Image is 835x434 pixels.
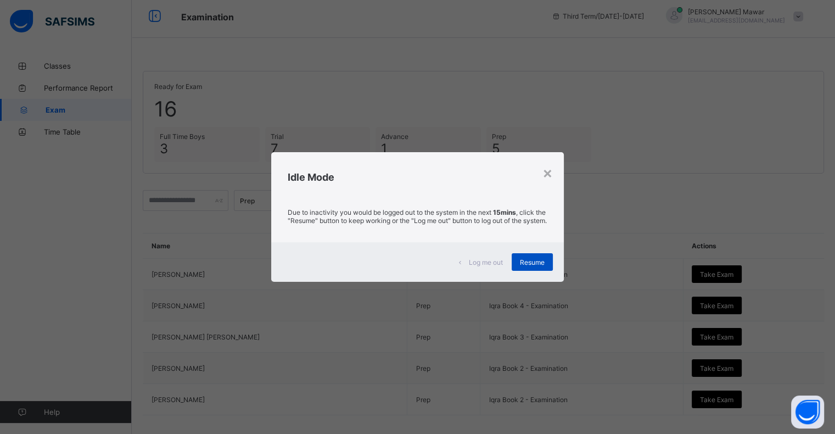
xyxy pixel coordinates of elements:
[288,171,547,183] h2: Idle Mode
[469,258,503,266] span: Log me out
[542,163,553,182] div: ×
[288,208,547,225] p: Due to inactivity you would be logged out to the system in the next , click the "Resume" button t...
[520,258,545,266] span: Resume
[791,396,824,429] button: Open asap
[493,208,516,216] strong: 15mins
